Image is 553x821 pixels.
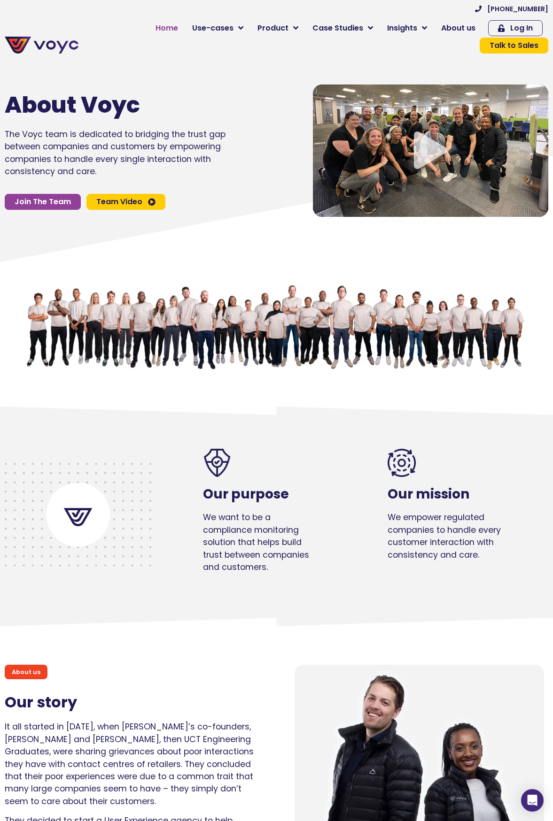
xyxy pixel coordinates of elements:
[475,6,548,12] a: [PHONE_NUMBER]
[5,665,47,679] div: About us
[521,789,544,812] div: Open Intercom Messenger
[203,511,321,573] p: We want to be a compliance monitoring solution that helps build trust between companies and custo...
[312,23,363,34] span: Case Studies
[250,19,305,38] a: Product
[387,23,417,34] span: Insights
[490,42,538,49] span: Talk to Sales
[510,24,533,32] span: Log In
[488,20,543,36] a: Log In
[15,198,71,206] span: Join The Team
[156,23,178,34] span: Home
[487,6,548,12] span: [PHONE_NUMBER]
[5,128,242,178] p: The Voyc team is dedicated to bridging the trust gap between companies and customers by empowerin...
[480,38,548,54] a: Talk to Sales
[5,721,263,807] p: It all started in [DATE], when [PERSON_NAME]’s co-founders, [PERSON_NAME] and [PERSON_NAME], then...
[380,19,434,38] a: Insights
[388,511,506,561] p: We empower regulated companies to handle every customer interaction with consistency and care.
[203,449,231,477] img: trusted
[441,23,475,34] span: About us
[148,19,185,38] a: Home
[5,37,78,54] img: voyc-full-logo
[185,19,250,38] a: Use-cases
[5,92,214,119] h1: About Voyc
[412,131,449,170] div: Video play button
[5,463,151,566] img: voyc-logo-mark-03
[5,194,81,210] a: Join The Team
[5,693,263,711] h2: Our story
[86,194,165,210] a: Team Video
[434,19,483,38] a: About us
[96,198,142,206] span: Team Video
[257,23,288,34] span: Product
[192,23,234,34] span: Use-cases
[388,449,416,477] img: consistency
[305,19,380,38] a: Case Studies
[203,486,321,502] h2: Our purpose
[388,486,506,502] h2: Our mission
